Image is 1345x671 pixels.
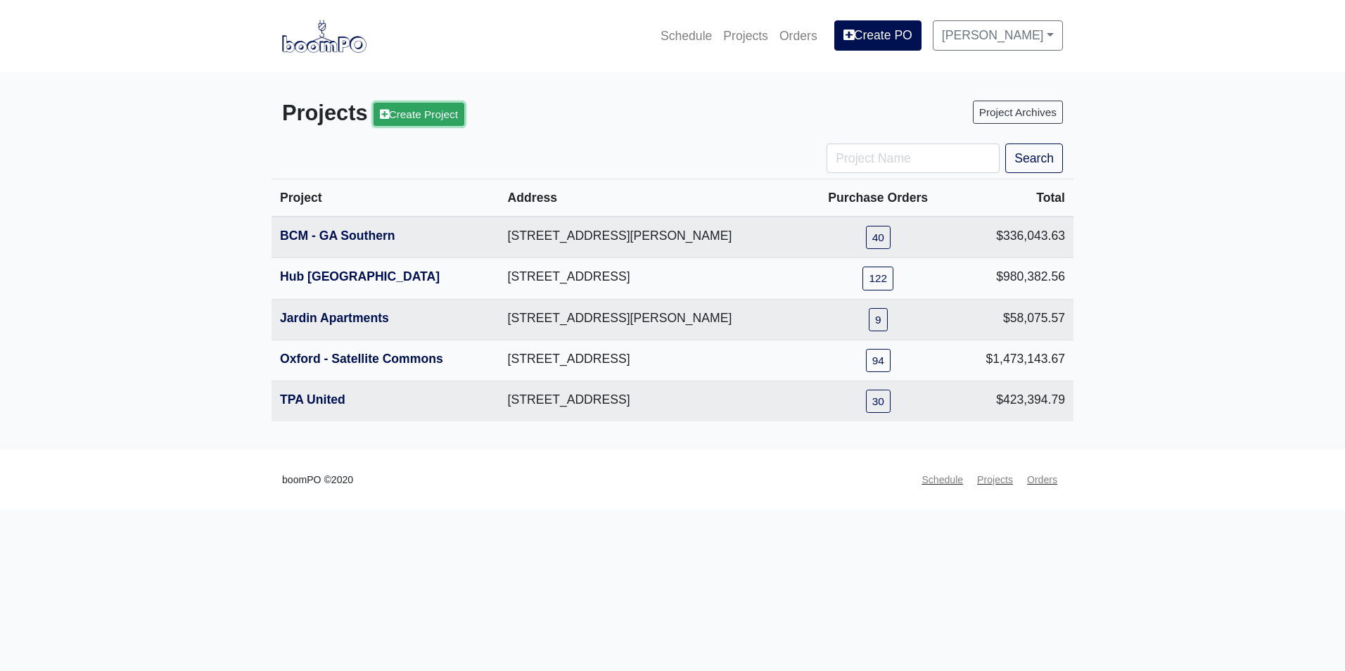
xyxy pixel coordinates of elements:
a: 94 [866,349,891,372]
a: Jardin Apartments [280,311,389,325]
td: [STREET_ADDRESS] [499,340,805,381]
a: 40 [866,226,891,249]
a: Orders [774,20,823,51]
a: Create Project [374,103,464,126]
input: Project Name [827,143,1000,173]
a: [PERSON_NAME] [933,20,1063,50]
a: Orders [1021,466,1063,494]
a: TPA United [280,392,345,407]
a: BCM - GA Southern [280,229,395,243]
th: Address [499,179,805,217]
td: $423,394.79 [952,381,1073,421]
a: 122 [862,267,893,290]
a: Schedule [916,466,969,494]
small: boomPO ©2020 [282,472,353,488]
td: $1,473,143.67 [952,340,1073,381]
td: [STREET_ADDRESS][PERSON_NAME] [499,299,805,340]
img: boomPO [282,20,366,52]
th: Project [272,179,499,217]
a: 9 [869,308,888,331]
a: Project Archives [973,101,1063,124]
a: Projects [971,466,1019,494]
a: Schedule [655,20,718,51]
a: Hub [GEOGRAPHIC_DATA] [280,269,440,283]
td: $980,382.56 [952,258,1073,299]
h3: Projects [282,101,662,127]
a: Projects [718,20,774,51]
td: [STREET_ADDRESS][PERSON_NAME] [499,217,805,258]
button: Search [1005,143,1063,173]
a: 30 [866,390,891,413]
a: Oxford - Satellite Commons [280,352,443,366]
td: [STREET_ADDRESS] [499,258,805,299]
th: Purchase Orders [804,179,952,217]
th: Total [952,179,1073,217]
a: Create PO [834,20,922,50]
td: $58,075.57 [952,299,1073,340]
td: [STREET_ADDRESS] [499,381,805,421]
td: $336,043.63 [952,217,1073,258]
